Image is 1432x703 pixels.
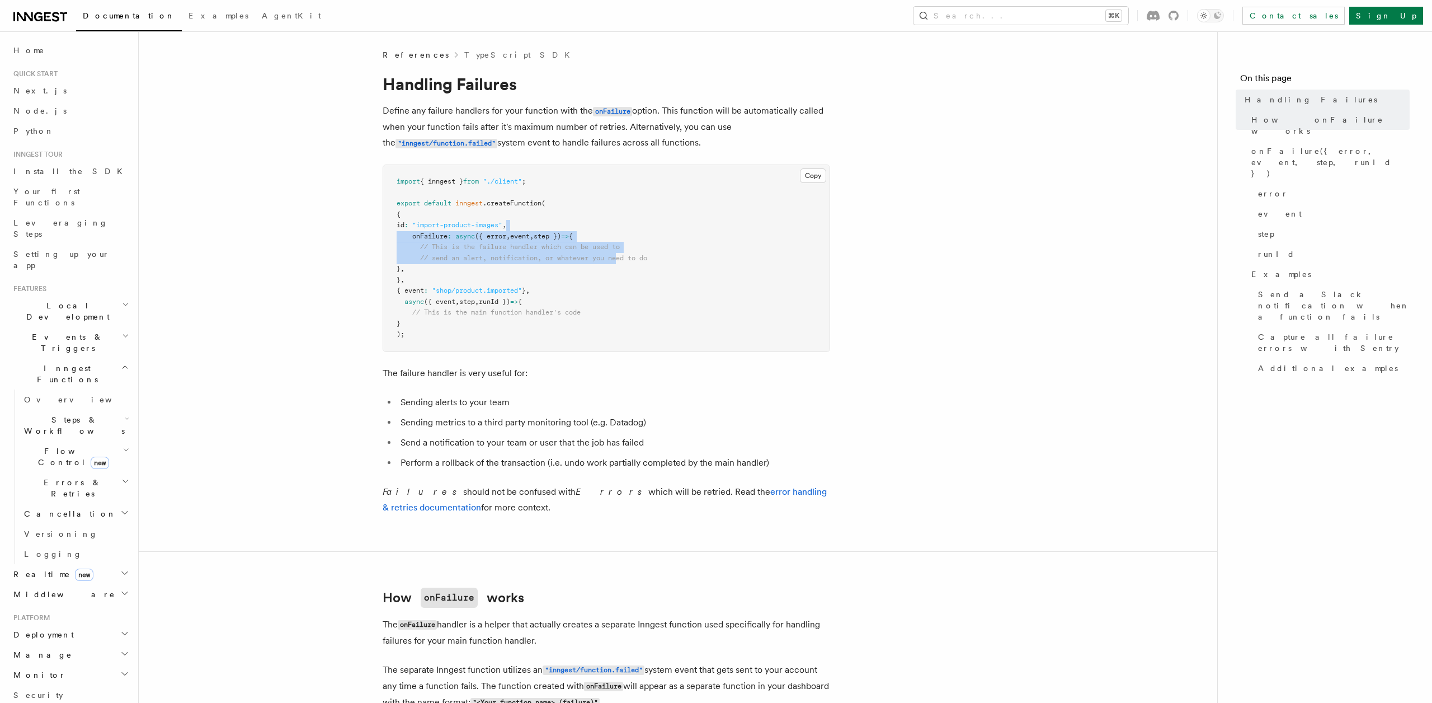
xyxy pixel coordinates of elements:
a: error [1254,184,1410,204]
a: TypeScript SDK [464,49,577,60]
a: runId [1254,244,1410,264]
span: Versioning [24,529,98,538]
a: HowonFailureworks [383,588,524,608]
span: , [401,265,404,273]
button: Steps & Workflows [20,410,131,441]
button: Local Development [9,296,131,327]
span: } [397,276,401,284]
span: runId }) [479,298,510,306]
span: AgentKit [262,11,321,20]
span: Inngest tour [9,150,63,159]
span: Middleware [9,589,115,600]
button: Events & Triggers [9,327,131,358]
a: Contact sales [1242,7,1345,25]
a: Next.js [9,81,131,101]
code: onFailure [421,588,478,608]
span: Monitor [9,669,66,681]
a: Versioning [20,524,131,544]
a: Handling Failures [1240,90,1410,110]
span: ( [541,199,545,207]
span: , [401,276,404,284]
a: Setting up your app [9,244,131,275]
span: } [522,287,526,294]
kbd: ⌘K [1106,10,1122,21]
span: ({ event [424,298,455,306]
span: from [463,177,479,185]
span: Send a Slack notification when a function fails [1258,289,1410,322]
span: : [424,287,428,294]
span: onFailure [412,232,447,240]
button: Middleware [9,584,131,604]
a: "inngest/function.failed" [395,137,497,148]
span: References [383,49,449,60]
span: ({ error [475,232,506,240]
span: step [1258,228,1274,240]
span: Manage [9,649,72,660]
code: "inngest/function.failed" [543,665,644,675]
span: , [526,287,530,294]
span: event [510,232,530,240]
span: ; [522,177,526,185]
button: Manage [9,645,131,665]
span: Flow Control [20,446,123,468]
span: new [91,457,109,469]
a: How onFailure works [1247,110,1410,141]
a: Leveraging Steps [9,213,131,244]
span: event [1258,208,1302,219]
span: default [424,199,451,207]
p: The handler is a helper that actually creates a separate Inngest function used specifically for h... [383,617,830,649]
a: error handling & retries documentation [383,486,827,513]
button: Cancellation [20,504,131,524]
a: Examples [1247,264,1410,284]
button: Inngest Functions [9,358,131,390]
span: Logging [24,550,82,559]
span: , [475,298,479,306]
h4: On this page [1240,72,1410,90]
span: Quick start [9,69,58,78]
li: Perform a rollback of the transaction (i.e. undo work partially completed by the main handler) [397,455,830,471]
button: Errors & Retries [20,472,131,504]
span: Overview [24,395,139,404]
em: Failures [383,486,463,497]
span: => [510,298,518,306]
button: Search...⌘K [913,7,1128,25]
span: Python [13,126,54,135]
span: .createFunction [483,199,541,207]
a: Capture all failure errors with Sentry [1254,327,1410,358]
span: async [455,232,475,240]
a: onFailure({ error, event, step, runId }) [1247,141,1410,184]
a: AgentKit [255,3,328,30]
span: Next.js [13,86,67,95]
a: Python [9,121,131,141]
span: Steps & Workflows [20,414,125,437]
span: { [518,298,522,306]
span: id [397,221,404,229]
p: The failure handler is very useful for: [383,365,830,381]
span: : [404,221,408,229]
a: Examples [182,3,255,30]
span: Leveraging Steps [13,218,108,238]
code: onFailure [398,620,437,630]
span: Capture all failure errors with Sentry [1258,331,1410,354]
span: step }) [534,232,561,240]
span: ); [397,330,404,338]
span: , [455,298,459,306]
span: Setting up your app [13,250,110,270]
a: event [1254,204,1410,224]
span: Realtime [9,569,93,580]
span: async [404,298,424,306]
button: Toggle dark mode [1197,9,1224,22]
a: Documentation [76,3,182,31]
span: import [397,177,420,185]
span: // This is the failure handler which can be used to [420,243,620,251]
span: Examples [1251,269,1311,280]
span: Platform [9,613,50,622]
span: "import-product-images" [412,221,502,229]
li: Sending metrics to a third party monitoring tool (e.g. Datadog) [397,415,830,430]
span: Events & Triggers [9,331,122,354]
a: Overview [20,390,131,410]
span: , [502,221,506,229]
div: Inngest Functions [9,390,131,564]
span: , [506,232,510,240]
code: onFailure [584,682,623,691]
